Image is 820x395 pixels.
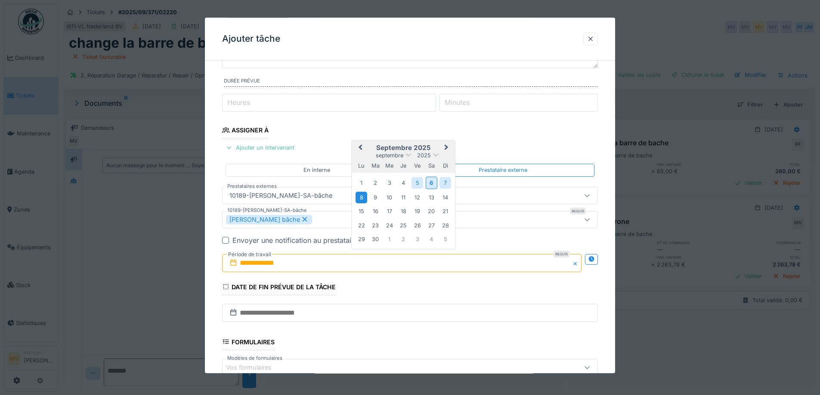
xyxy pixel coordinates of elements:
div: Prestataire externe [479,166,527,175]
div: Formulaires [222,336,275,350]
div: Choose vendredi 5 septembre 2025 [412,178,423,189]
button: Previous Month [353,141,366,155]
div: Choose samedi 20 septembre 2025 [426,206,437,217]
div: Choose lundi 8 septembre 2025 [356,192,367,203]
div: Choose samedi 27 septembre 2025 [426,220,437,231]
div: Choose mardi 30 septembre 2025 [370,234,381,245]
div: mercredi [384,160,395,172]
div: Choose mercredi 17 septembre 2025 [384,206,395,217]
div: Choose dimanche 21 septembre 2025 [439,206,451,217]
label: Durée prévue [224,78,598,87]
label: Prestataires externes [226,183,278,190]
div: Choose dimanche 7 septembre 2025 [439,178,451,189]
div: lundi [356,160,367,172]
div: Choose jeudi 18 septembre 2025 [398,206,409,217]
div: dimanche [439,160,451,172]
div: Choose lundi 1 septembre 2025 [356,178,367,189]
div: Choose mardi 23 septembre 2025 [370,220,381,231]
div: Choose lundi 22 septembre 2025 [356,220,367,231]
div: Choose jeudi 4 septembre 2025 [398,178,409,189]
div: Choose vendredi 19 septembre 2025 [412,206,423,217]
div: Choose vendredi 26 septembre 2025 [412,220,423,231]
div: Choose mardi 9 septembre 2025 [370,192,381,203]
div: Choose vendredi 3 octobre 2025 [412,234,423,245]
div: Assigner à [222,124,269,138]
label: Minutes [443,98,471,108]
label: Période de travail [227,250,272,259]
div: Choose mardi 16 septembre 2025 [370,206,381,217]
span: 2025 [417,152,431,159]
h2: septembre 2025 [352,144,455,152]
div: Choose mercredi 24 septembre 2025 [384,220,395,231]
div: samedi [426,160,437,172]
h3: Ajouter tâche [222,34,280,44]
div: Vos formulaires [226,363,284,372]
div: Choose lundi 29 septembre 2025 [356,234,367,245]
div: mardi [370,160,381,172]
div: jeudi [398,160,409,172]
div: Choose lundi 15 septembre 2025 [356,206,367,217]
div: Choose dimanche 28 septembre 2025 [439,220,451,231]
div: Choose samedi 6 septembre 2025 [426,177,437,190]
div: Date de fin prévue de la tâche [222,281,336,295]
div: [PERSON_NAME] bâche [226,215,312,224]
div: vendredi [412,160,423,172]
div: Choose mercredi 3 septembre 2025 [384,178,395,189]
label: 10189-[PERSON_NAME]-SA-bâche [226,207,309,214]
div: 10189-[PERSON_NAME]-SA-bâche [226,191,336,200]
div: Choose jeudi 2 octobre 2025 [398,234,409,245]
label: Modèles de formulaires [226,355,284,362]
div: Choose samedi 13 septembre 2025 [426,192,437,203]
div: Requis [554,251,569,257]
div: Choose samedi 4 octobre 2025 [426,234,437,245]
div: Choose jeudi 25 septembre 2025 [398,220,409,231]
div: Choose mercredi 1 octobre 2025 [384,234,395,245]
div: Choose jeudi 11 septembre 2025 [398,192,409,203]
div: Requis [570,208,586,214]
button: Next Month [440,141,454,155]
button: Close [572,254,582,272]
label: Heures [226,98,252,108]
div: En interne [303,166,330,175]
div: Choose mercredi 10 septembre 2025 [384,192,395,203]
div: Choose dimanche 14 septembre 2025 [439,192,451,203]
span: septembre [376,152,403,159]
div: Envoyer une notification au prestataire de services [232,235,397,245]
div: Choose vendredi 12 septembre 2025 [412,192,423,203]
div: Ajouter un intervenant [222,142,298,154]
div: Choose mardi 2 septembre 2025 [370,178,381,189]
div: Choose dimanche 5 octobre 2025 [439,234,451,245]
div: Month septembre, 2025 [355,176,452,246]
